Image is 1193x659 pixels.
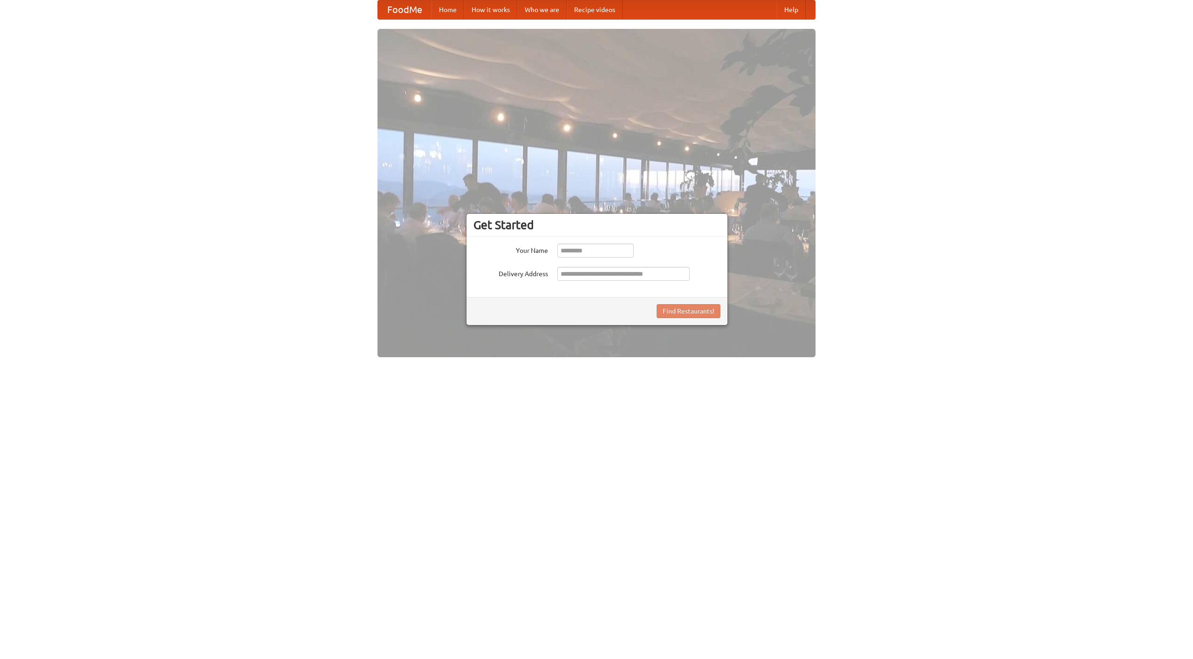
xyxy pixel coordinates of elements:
a: How it works [464,0,517,19]
a: Recipe videos [567,0,623,19]
button: Find Restaurants! [657,304,720,318]
a: FoodMe [378,0,432,19]
a: Help [777,0,806,19]
a: Home [432,0,464,19]
label: Your Name [473,244,548,255]
h3: Get Started [473,218,720,232]
label: Delivery Address [473,267,548,279]
a: Who we are [517,0,567,19]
